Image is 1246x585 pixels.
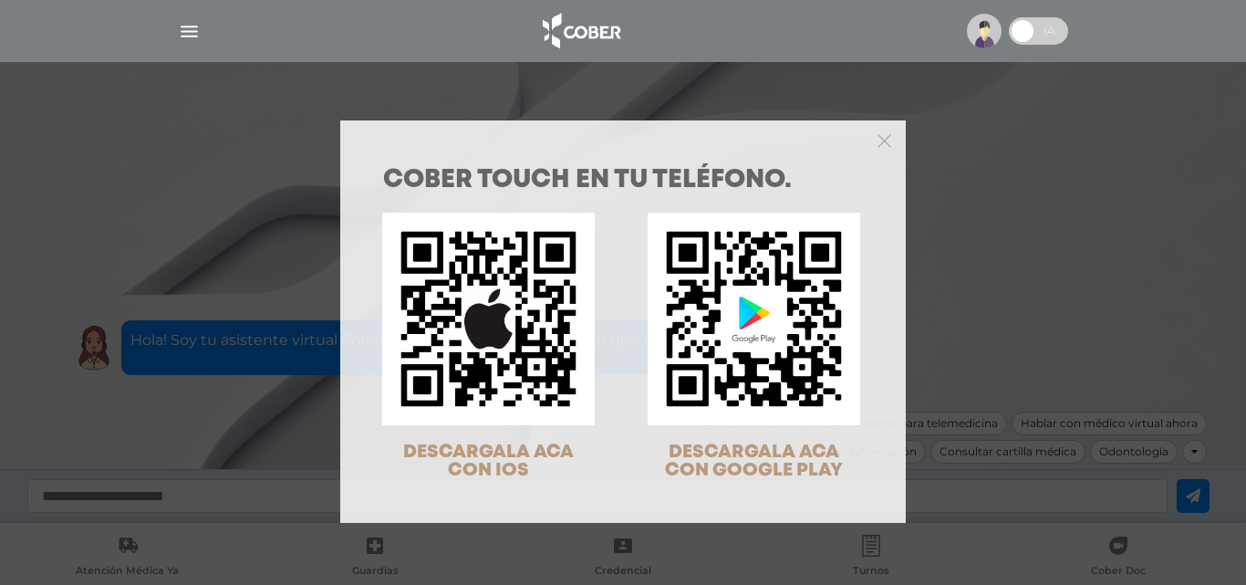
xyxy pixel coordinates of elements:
[877,131,891,148] button: Close
[382,213,595,425] img: qr-code
[665,444,843,479] span: DESCARGALA ACA CON GOOGLE PLAY
[648,213,860,425] img: qr-code
[383,168,863,193] h1: COBER TOUCH en tu teléfono.
[403,444,574,479] span: DESCARGALA ACA CON IOS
